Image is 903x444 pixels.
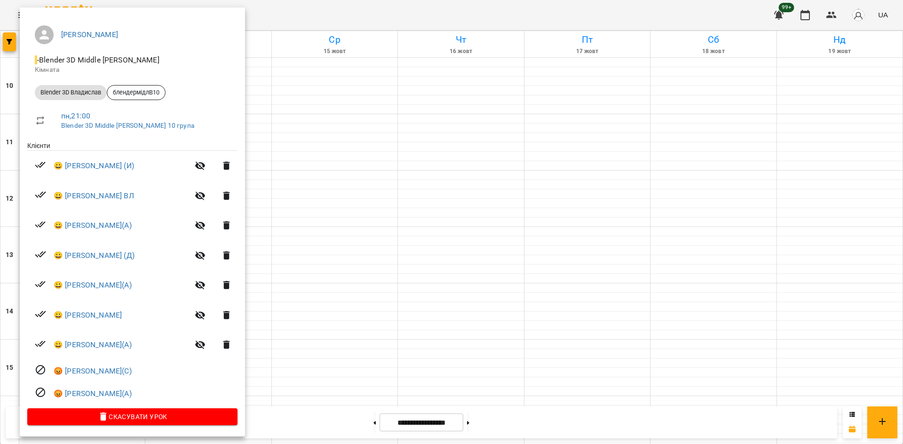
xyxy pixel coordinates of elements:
svg: Візит сплачено [35,279,46,290]
a: [PERSON_NAME] [61,30,118,39]
svg: Візит сплачено [35,249,46,260]
span: Blender 3D Владислав [35,88,107,97]
svg: Візит сплачено [35,159,46,171]
a: 😀 [PERSON_NAME] [54,310,122,321]
svg: Візит скасовано [35,364,46,375]
svg: Візит сплачено [35,189,46,200]
a: 😀 [PERSON_NAME] (И) [54,160,134,171]
a: 😀 [PERSON_NAME] ВЛ [54,190,134,202]
a: 😀 [PERSON_NAME](А) [54,220,132,231]
a: 😀 [PERSON_NAME](А) [54,339,132,351]
p: Кімната [35,65,230,75]
svg: Візит сплачено [35,308,46,319]
button: Скасувати Урок [27,408,238,425]
span: блендермідлВ10 [107,88,165,97]
a: 😡 [PERSON_NAME](С) [54,366,132,377]
svg: Візит сплачено [35,338,46,350]
svg: Візит сплачено [35,219,46,230]
span: - Blender 3D Middle [PERSON_NAME] [35,55,161,64]
a: Blender 3D Middle [PERSON_NAME] 10 група [61,122,194,129]
svg: Візит скасовано [35,387,46,398]
div: блендермідлВ10 [107,85,166,100]
a: 😀 [PERSON_NAME](А) [54,280,132,291]
a: 😡 [PERSON_NAME](А) [54,388,132,399]
span: Скасувати Урок [35,411,230,422]
a: пн , 21:00 [61,111,90,120]
ul: Клієнти [27,141,238,408]
a: 😀 [PERSON_NAME] (Д) [54,250,135,261]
